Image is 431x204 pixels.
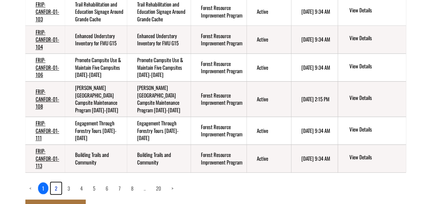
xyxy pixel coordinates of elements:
time: [DATE] 9:34 AM [301,35,330,43]
td: Forest Resource Improvement Program [191,117,247,145]
a: FRIP-CANFOR-01-104 [36,28,59,50]
a: FRIP-CANFOR-01-111 [36,119,59,141]
td: Promote Campsite Use & Maintain Five Campsites 2022-2027 [65,54,127,81]
td: 10/8/2025 9:34 AM [291,54,338,81]
a: page 8 [127,182,137,194]
a: page 6 [101,182,112,194]
td: Engagement Through Forestry Tours 2022-2026 [65,117,127,145]
a: 1 [38,182,49,194]
a: Next page [167,182,178,194]
td: Active [247,117,291,145]
td: FRIP-CANFOR-01-113 [25,145,65,172]
time: [DATE] 9:34 AM [301,64,330,71]
time: [DATE] 9:34 AM [301,155,330,162]
td: Forest Resource Improvement Program [191,54,247,81]
td: Active [247,145,291,172]
td: Active [247,81,291,117]
td: Active [247,54,291,81]
a: FRIP-CANFOR-01-103 [36,0,59,23]
td: Enhanced Understory Inventory for FMU G15 [65,25,127,53]
time: [DATE] 9:34 AM [301,8,330,15]
a: FRIP-CANFOR-01-113 [36,147,59,169]
td: Forest Resource Improvement Program [191,145,247,172]
a: page 7 [115,182,125,194]
td: Forest Resource Improvement Program [191,81,247,117]
a: page 2 [51,182,61,194]
a: page 20 [152,182,165,194]
td: FRIP-CANFOR-01-111 [25,117,65,145]
td: FRIP-CANFOR-01-104 [25,25,65,53]
a: Load more pages [140,182,150,194]
td: action menu [338,54,406,81]
a: View details [349,34,403,43]
a: page 5 [89,182,99,194]
a: page 3 [63,182,74,194]
td: action menu [338,145,406,172]
a: FRIP-CANFOR-01-108 [36,88,59,110]
td: Promote Campsite Use & Maintain Five Campsites 2022-2027 [127,54,191,81]
td: 10/8/2025 9:34 AM [291,145,338,172]
td: Enhanced Understory Inventory for FMU G15 [127,25,191,53]
time: [DATE] 2:15 PM [301,95,330,103]
a: View details [349,63,403,71]
td: 7/11/2025 2:15 PM [291,81,338,117]
a: View details [349,154,403,162]
td: action menu [338,117,406,145]
td: FRIP-CANFOR-01-106 [25,54,65,81]
a: View details [349,7,403,15]
a: View details [349,94,403,102]
a: Previous page [25,182,36,194]
td: 10/8/2025 9:34 AM [291,25,338,53]
td: Engagement Through Forestry Tours 2022-2026 [127,117,191,145]
a: FRIP-CANFOR-01-106 [36,56,59,78]
td: Forest Resource Improvement Program [191,25,247,53]
td: Building Trails and Community [127,145,191,172]
td: action menu [338,25,406,53]
a: View details [349,126,403,134]
td: Hines Creek Area Campsite Maintenance Program 2022-2026 [65,81,127,117]
time: [DATE] 9:34 AM [301,127,330,134]
td: Hines Creek Area Campsite Maintenance Program 2022-2026 [127,81,191,117]
td: Active [247,25,291,53]
td: 10/8/2025 9:34 AM [291,117,338,145]
td: FRIP-CANFOR-01-108 [25,81,65,117]
td: action menu [338,81,406,117]
td: Building Trails and Community [65,145,127,172]
a: page 4 [76,182,87,194]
